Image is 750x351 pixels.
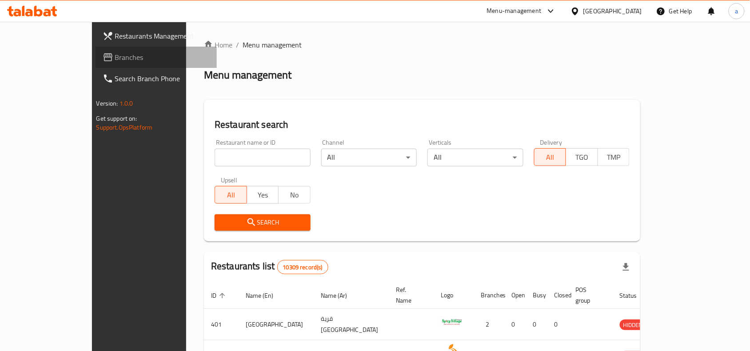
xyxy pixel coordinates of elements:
button: No [278,186,311,204]
div: Menu-management [487,6,542,16]
input: Search for restaurant name or ID.. [215,149,311,166]
th: Open [505,282,526,309]
span: Menu management [243,39,302,50]
button: All [215,186,247,204]
h2: Restaurant search [215,118,630,131]
td: 0 [547,309,569,340]
button: TMP [598,148,630,166]
th: Logo [434,282,474,309]
h2: Menu management [204,68,291,82]
span: Search [222,217,303,228]
li: / [236,39,239,50]
span: 10309 record(s) [278,263,328,272]
button: All [534,148,566,166]
a: Branches [96,47,217,68]
span: Ref. Name [396,284,423,306]
span: Yes [251,189,275,201]
label: Delivery [540,139,562,146]
div: [GEOGRAPHIC_DATA] [583,6,642,16]
span: Restaurants Management [115,31,210,41]
span: All [219,189,243,201]
span: Name (En) [246,290,285,301]
span: a [735,6,738,16]
h2: Restaurants list [211,260,328,274]
span: HIDDEN [620,320,646,330]
span: Search Branch Phone [115,73,210,84]
span: Branches [115,52,210,63]
a: Search Branch Phone [96,68,217,89]
th: Busy [526,282,547,309]
td: 0 [505,309,526,340]
button: TGO [566,148,598,166]
td: 0 [526,309,547,340]
th: Branches [474,282,505,309]
span: All [538,151,563,164]
div: Total records count [277,260,328,274]
span: POS group [576,284,602,306]
span: No [282,189,307,201]
span: TMP [602,151,626,164]
a: Home [204,39,232,50]
img: Spicy Village [441,312,463,334]
div: All [321,149,417,166]
span: 1.0.0 [120,98,133,109]
button: Search [215,214,311,231]
span: Status [620,290,649,301]
div: Export file [615,256,637,278]
span: ID [211,290,228,301]
td: 401 [204,309,239,340]
a: Restaurants Management [96,25,217,47]
span: Get support on: [96,113,137,124]
span: Name (Ar) [321,290,359,301]
div: All [427,149,523,166]
td: قرية [GEOGRAPHIC_DATA] [314,309,389,340]
th: Closed [547,282,569,309]
a: Support.OpsPlatform [96,122,153,133]
nav: breadcrumb [204,39,640,50]
span: TGO [570,151,594,164]
label: Upsell [221,177,237,183]
button: Yes [247,186,279,204]
span: Version: [96,98,118,109]
td: 2 [474,309,505,340]
td: [GEOGRAPHIC_DATA] [239,309,314,340]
